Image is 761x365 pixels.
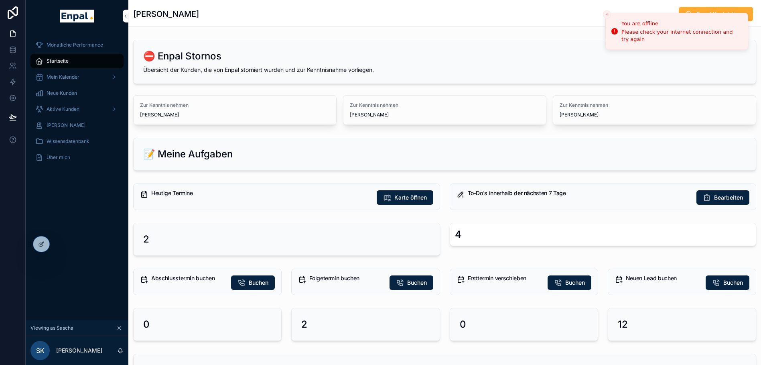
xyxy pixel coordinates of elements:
[143,50,221,63] h2: ⛔ Enpal Stornos
[143,318,150,331] h2: 0
[47,106,79,112] span: Aktive Kunden
[47,74,79,80] span: Mein Kalender
[143,148,233,161] h2: 📝 Meine Aufgaben
[30,325,73,331] span: Viewing as Sascha
[679,7,753,21] button: Enpal Kontaktieren
[468,275,541,281] h5: Ersttermin verschieben
[140,102,330,108] span: Zur Kenntnis nehmen
[560,102,749,108] span: Zur Kenntnis nehmen
[565,279,585,287] span: Buchen
[460,318,466,331] h2: 0
[468,190,690,196] h5: To-Do's innerhalb der nächsten 7 Tage
[30,38,124,52] a: Monatliche Performance
[553,95,756,125] a: Zur Kenntnis nehmen[PERSON_NAME]
[350,112,540,118] span: [PERSON_NAME]
[350,102,540,108] span: Zur Kenntnis nehmen
[30,86,124,100] a: Neue Kunden
[60,10,94,22] img: App logo
[249,279,268,287] span: Buchen
[36,346,45,355] span: SK
[47,122,85,128] span: [PERSON_NAME]
[56,347,102,355] p: [PERSON_NAME]
[621,20,741,28] div: You are offline
[706,275,749,290] button: Buchen
[603,10,611,18] button: Close toast
[301,318,307,331] h2: 2
[30,70,124,84] a: Mein Kalender
[343,95,546,125] a: Zur Kenntnis nehmen[PERSON_NAME]
[560,112,749,118] span: [PERSON_NAME]
[30,150,124,165] a: Über mich
[548,275,591,290] button: Buchen
[231,275,275,290] button: Buchen
[47,58,69,64] span: Startseite
[140,112,330,118] span: [PERSON_NAME]
[47,154,70,161] span: Über mich
[696,190,749,205] button: Bearbeiten
[30,134,124,149] a: Wissensdatenbank
[26,32,128,175] div: scrollable content
[143,233,149,246] h2: 2
[47,138,89,145] span: Wissensdatenbank
[30,102,124,116] a: Aktive Kunden
[133,95,337,125] a: Zur Kenntnis nehmen[PERSON_NAME]
[47,90,77,96] span: Neue Kunden
[151,275,225,281] h5: Abschlusstermin buchen
[407,279,427,287] span: Buchen
[30,54,124,68] a: Startseite
[394,194,427,202] span: Karte öffnen
[143,66,374,73] span: Übersicht der Kunden, die von Enpal storniert wurden und zur Kenntnisnahme vorliegen.
[47,42,103,48] span: Monatliche Performance
[30,118,124,133] a: [PERSON_NAME]
[723,279,743,287] span: Buchen
[714,194,743,202] span: Bearbeiten
[309,275,383,281] h5: Folgetermin buchen
[390,275,433,290] button: Buchen
[377,190,433,205] button: Karte öffnen
[626,275,699,281] h5: Neuen Lead buchen
[621,29,741,43] div: Please check your internet connection and try again
[618,318,628,331] h2: 12
[133,8,199,20] h1: [PERSON_NAME]
[151,190,370,196] h5: Heutige Termine
[455,228,461,241] div: 4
